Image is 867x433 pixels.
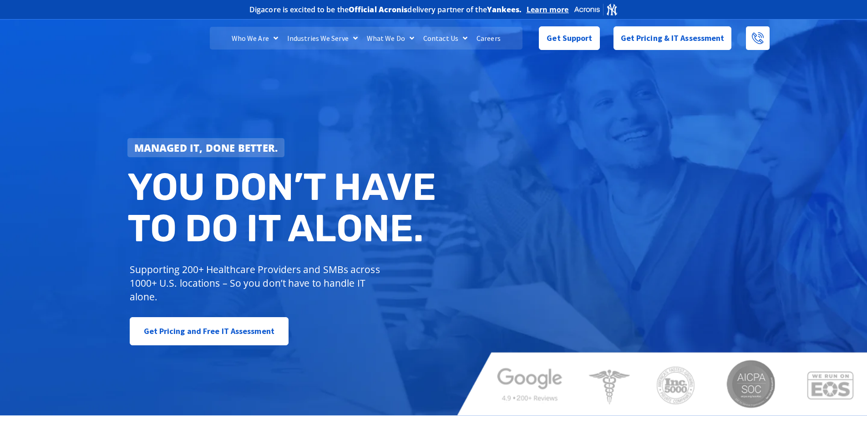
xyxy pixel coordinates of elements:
[134,141,278,154] strong: Managed IT, done better.
[472,27,505,50] a: Careers
[349,5,408,15] b: Official Acronis
[144,322,274,340] span: Get Pricing and Free IT Assessment
[547,29,592,47] span: Get Support
[362,27,419,50] a: What We Do
[613,26,732,50] a: Get Pricing & IT Assessment
[249,6,522,13] h2: Digacore is excited to be the delivery partner of the
[130,317,289,345] a: Get Pricing and Free IT Assessment
[127,138,285,157] a: Managed IT, done better.
[210,27,522,50] nav: Menu
[573,3,618,16] img: Acronis
[283,27,362,50] a: Industries We Serve
[97,24,163,53] img: DigaCore Technology Consulting
[130,263,384,304] p: Supporting 200+ Healthcare Providers and SMBs across 1000+ U.S. locations – So you don’t have to ...
[527,5,569,14] a: Learn more
[127,166,441,249] h2: You don’t have to do IT alone.
[227,27,283,50] a: Who We Are
[539,26,599,50] a: Get Support
[487,5,522,15] b: Yankees.
[419,27,472,50] a: Contact Us
[621,29,725,47] span: Get Pricing & IT Assessment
